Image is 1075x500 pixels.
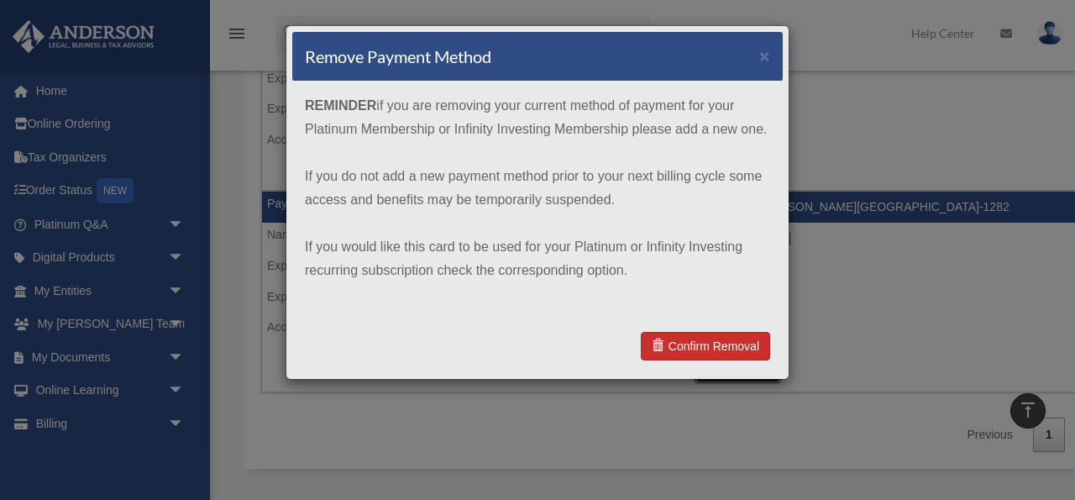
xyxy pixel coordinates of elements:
[305,165,770,212] p: If you do not add a new payment method prior to your next billing cycle some access and benefits ...
[305,98,376,113] strong: REMINDER
[305,45,491,68] h4: Remove Payment Method
[759,47,770,65] button: ×
[641,332,770,361] a: Confirm Removal
[292,82,783,318] div: if you are removing your current method of payment for your Platinum Membership or Infinity Inves...
[305,235,770,282] p: If you would like this card to be used for your Platinum or Infinity Investing recurring subscrip...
